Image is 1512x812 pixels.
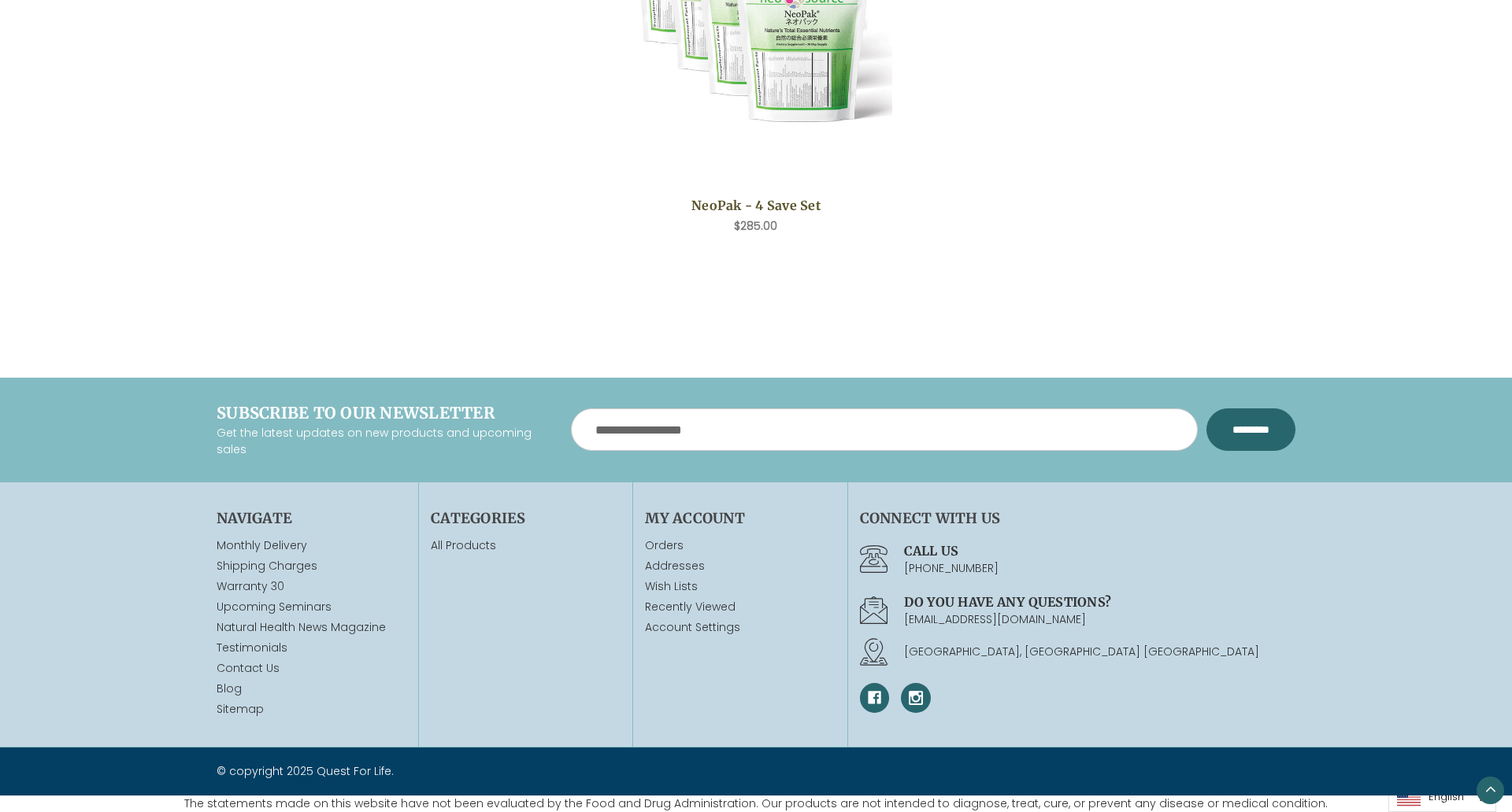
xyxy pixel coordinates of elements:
[904,592,1295,611] h4: Do you have any questions?
[645,537,835,554] a: Orders
[645,599,835,615] a: Recently Viewed
[217,681,242,696] a: Blog
[645,619,835,636] a: Account Settings
[217,763,744,780] p: © copyright 2025 Quest For Life.
[217,425,547,458] p: Get the latest updates on new products and upcoming sales
[217,537,307,553] a: Monthly Delivery
[645,578,835,595] a: Wish Lists
[904,644,1295,660] p: [GEOGRAPHIC_DATA], [GEOGRAPHIC_DATA] [GEOGRAPHIC_DATA]
[217,578,284,594] a: Warranty 30
[904,560,999,576] a: [PHONE_NUMBER]
[217,619,386,635] a: Natural Health News Magazine
[860,507,1295,529] h4: Connect With Us
[904,541,1295,560] h4: Call us
[217,599,332,615] a: Upcoming Seminars
[645,507,835,529] h4: My Account
[217,640,287,655] a: Testimonials
[628,196,884,215] a: NeoPak - 4 Save Set
[431,537,496,553] a: All Products
[904,611,1086,627] a: [EMAIL_ADDRESS][DOMAIN_NAME]
[217,401,547,425] h4: Subscribe to our newsletter
[217,558,317,574] a: Shipping Charges
[217,660,280,676] a: Contact Us
[645,558,835,574] a: Addresses
[734,218,777,234] span: $285.00
[431,507,621,529] h4: Categories
[184,795,1328,812] p: The statements made on this website have not been evaluated by the Food and Drug Administration. ...
[217,507,406,529] h4: Navigate
[217,701,264,717] a: Sitemap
